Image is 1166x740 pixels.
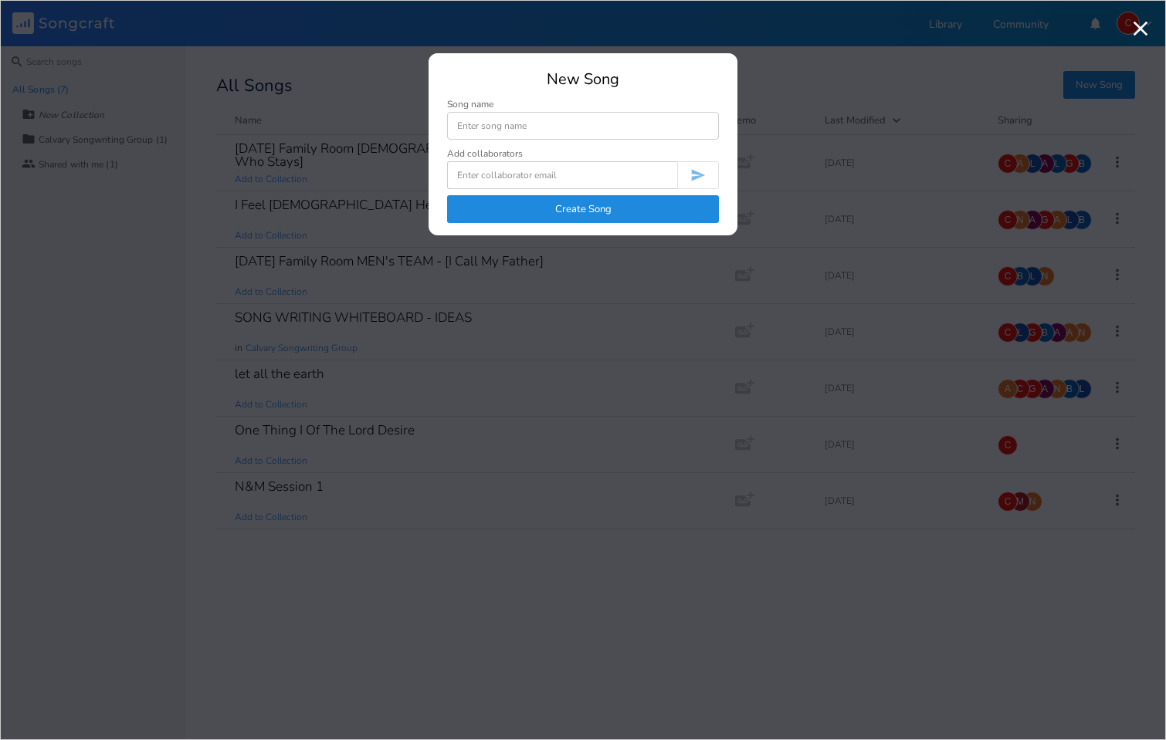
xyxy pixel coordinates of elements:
[447,112,719,140] input: Enter song name
[447,100,719,109] div: Song name
[447,161,677,189] input: Enter collaborator email
[447,195,719,223] button: Create Song
[677,161,719,189] button: Invite
[447,149,523,158] div: Add collaborators
[447,72,719,87] div: New Song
